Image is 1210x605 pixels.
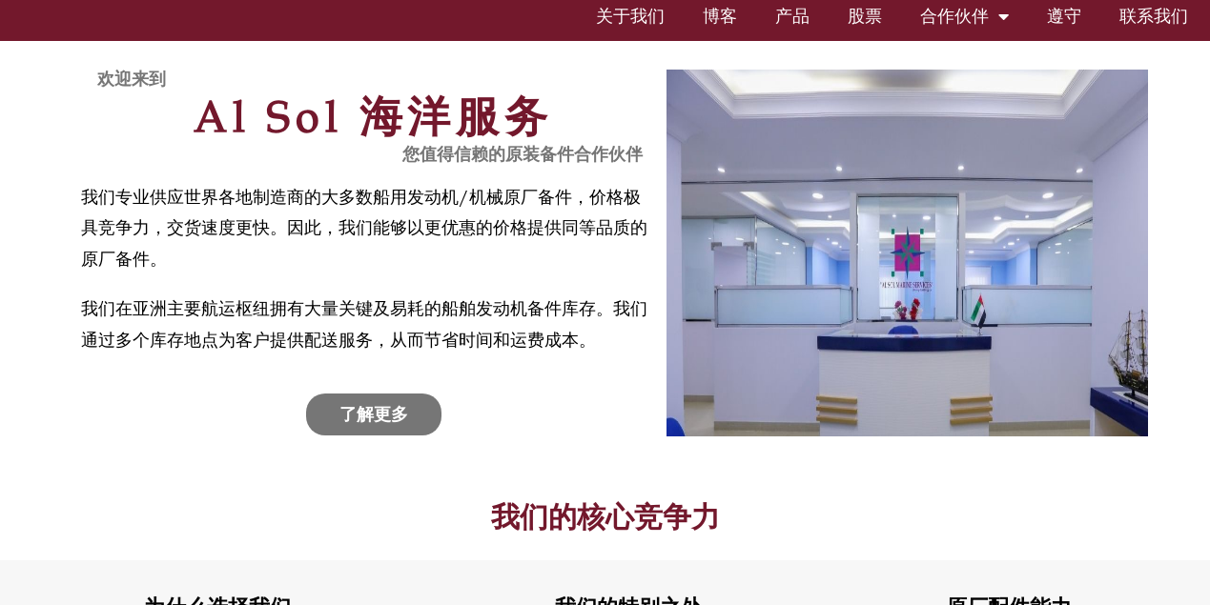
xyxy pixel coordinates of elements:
[81,298,647,350] font: 我们在亚洲主要航运枢纽拥有大量关键及易耗的船舶发动机备件库存。我们通过多个库存地点为客户提供配送服务，从而节省时间和运费成本。
[703,6,737,27] font: 博客
[596,6,665,27] font: 关于我们
[920,6,989,27] font: 合作伙伴
[775,6,810,27] font: 产品
[1047,6,1081,27] font: 遵守
[491,500,720,534] font: 我们的核心竞争力
[81,187,647,270] font: 我们专业供应世界各地制造商的大多数船用发动机/机械原厂备件，价格极具竞争力，交货速度更快。因此，我们能够以更优惠的价格提供同等品质的原厂备件。
[1119,6,1188,27] font: 联系我们
[97,69,166,90] font: 欢迎来到
[339,404,408,425] font: 了解更多
[848,6,882,27] font: 股票
[306,393,441,435] a: 了解更多
[194,90,553,143] font: Al Sol 海洋服务
[402,144,643,165] font: 您值得信赖的原装备件合作伙伴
